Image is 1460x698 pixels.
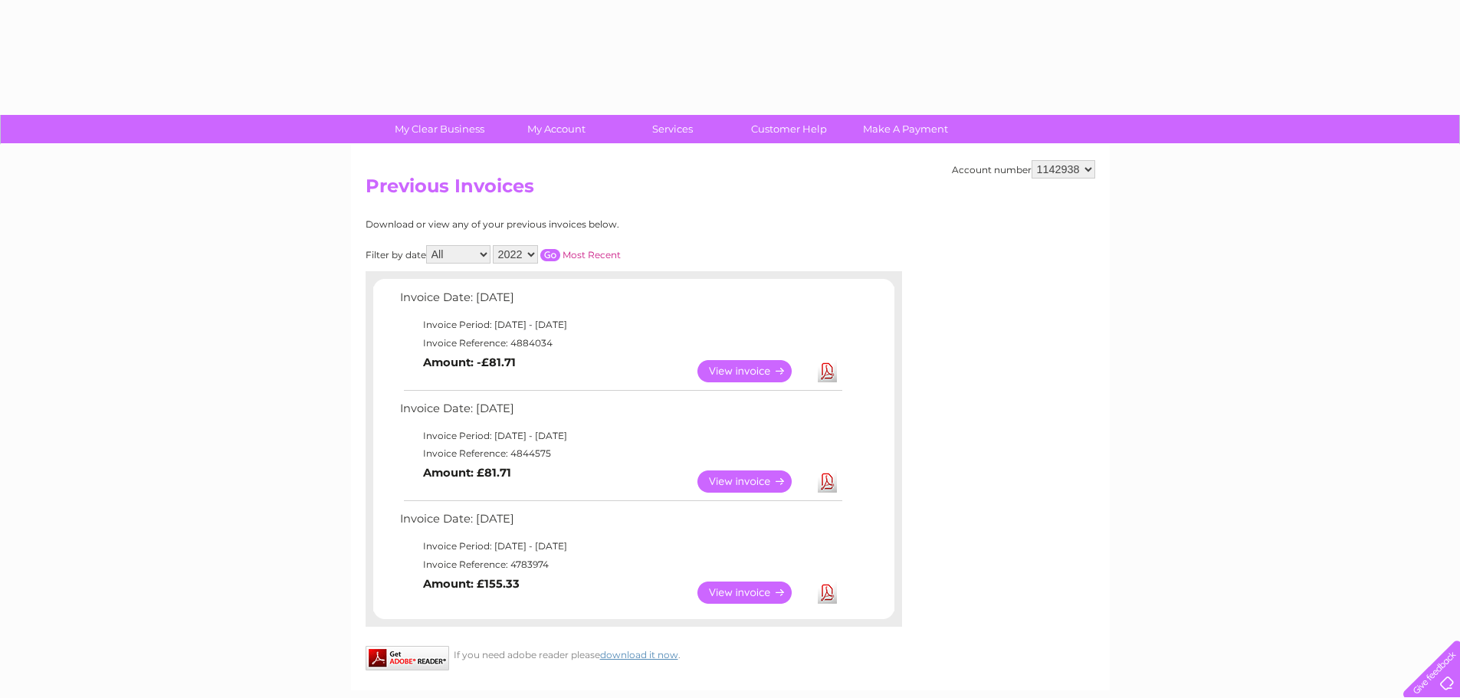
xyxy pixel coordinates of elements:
td: Invoice Date: [DATE] [396,398,845,427]
td: Invoice Period: [DATE] - [DATE] [396,427,845,445]
a: Download [818,582,837,604]
div: Filter by date [366,245,768,264]
a: View [697,360,810,382]
a: Download [818,470,837,493]
a: My Clear Business [376,115,503,143]
a: View [697,470,810,493]
td: Invoice Period: [DATE] - [DATE] [396,316,845,334]
b: Amount: -£81.71 [423,356,516,369]
b: Amount: £155.33 [423,577,520,591]
td: Invoice Date: [DATE] [396,287,845,316]
a: Services [609,115,736,143]
a: Most Recent [563,249,621,261]
a: Customer Help [726,115,852,143]
a: download it now [600,649,678,660]
div: Account number [952,160,1095,179]
td: Invoice Date: [DATE] [396,509,845,537]
td: Invoice Period: [DATE] - [DATE] [396,537,845,555]
td: Invoice Reference: 4884034 [396,334,845,352]
div: Download or view any of your previous invoices below. [366,219,768,230]
a: View [697,582,810,604]
b: Amount: £81.71 [423,466,511,480]
a: Make A Payment [842,115,969,143]
td: Invoice Reference: 4844575 [396,444,845,463]
div: If you need adobe reader please . [366,646,902,660]
a: Download [818,360,837,382]
a: My Account [493,115,619,143]
h2: Previous Invoices [366,175,1095,205]
td: Invoice Reference: 4783974 [396,555,845,574]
